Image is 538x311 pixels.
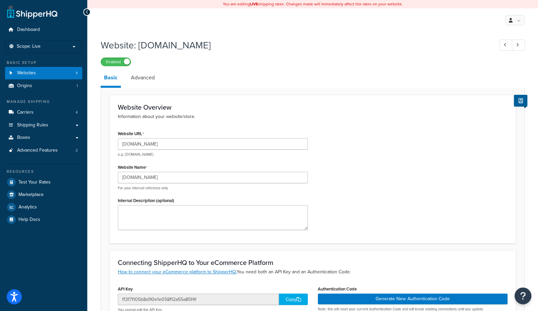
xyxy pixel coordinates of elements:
[118,152,308,157] p: e.g. [DOMAIN_NAME]
[101,39,487,52] h1: Website: [DOMAIN_NAME]
[5,169,82,174] div: Resources
[279,294,308,305] div: Copy
[118,286,133,291] label: API Key
[17,70,36,76] span: Websites
[17,122,48,128] span: Shipping Rules
[18,204,37,210] span: Analytics
[76,70,78,76] span: 4
[318,286,357,291] label: Authentication Code
[5,99,82,105] div: Manage Shipping
[17,27,40,33] span: Dashboard
[17,44,41,49] span: Scope: Live
[101,70,121,88] a: Basic
[118,113,507,120] p: Information about your website/store.
[499,40,512,51] a: Previous Record
[18,217,40,223] span: Help Docs
[5,213,82,226] a: Help Docs
[5,131,82,144] a: Boxes
[5,189,82,201] a: Marketplace
[318,294,508,304] button: Generate New Authentication Code
[5,80,82,92] li: Origins
[17,110,34,115] span: Carriers
[77,83,78,89] span: 1
[17,83,32,89] span: Origins
[5,176,82,188] a: Test Your Rates
[76,148,78,153] span: 2
[5,106,82,119] a: Carriers4
[118,268,507,276] p: You need both an API Key and an Authentication Code.
[18,192,44,198] span: Marketplace
[76,110,78,115] span: 4
[5,106,82,119] li: Carriers
[5,201,82,213] a: Analytics
[17,148,58,153] span: Advanced Features
[17,135,30,141] span: Boxes
[5,67,82,79] a: Websites4
[250,1,258,7] b: LIVE
[118,165,147,170] label: Website Name
[5,119,82,131] a: Shipping Rules
[101,58,131,66] label: Enabled
[5,80,82,92] a: Origins1
[5,24,82,36] a: Dashboard
[118,186,308,191] p: For your internal reference only
[118,259,507,266] h3: Connecting ShipperHQ to Your eCommerce Platform
[515,287,531,304] button: Open Resource Center
[5,60,82,66] div: Basic Setup
[118,268,237,275] a: How to connect your eCommerce platform to ShipperHQ.
[5,144,82,157] li: Advanced Features
[118,104,507,111] h3: Website Overview
[512,40,525,51] a: Next Record
[5,67,82,79] li: Websites
[128,70,158,86] a: Advanced
[514,95,527,107] button: Show Help Docs
[18,180,51,185] span: Test Your Rates
[118,198,174,203] label: Internal Description (optional)
[5,144,82,157] a: Advanced Features2
[118,131,144,137] label: Website URL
